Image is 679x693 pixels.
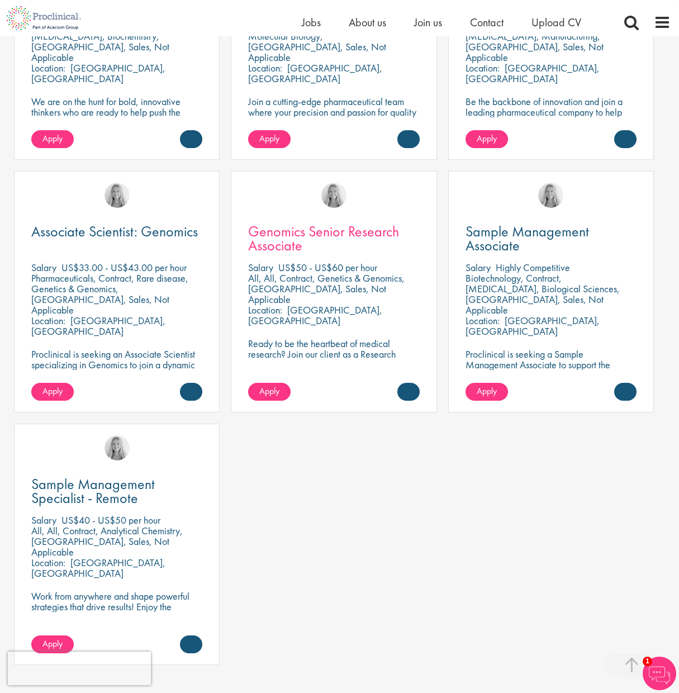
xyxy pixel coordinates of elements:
span: Salary [31,514,56,526]
span: Apply [477,132,497,144]
a: Genomics Senior Research Associate [248,225,419,253]
p: [GEOGRAPHIC_DATA], [GEOGRAPHIC_DATA] [31,556,165,580]
img: Chatbot [643,657,676,690]
p: Highly Competitive [496,261,570,274]
p: US$40 - US$50 per hour [61,514,160,526]
p: Proclinical is seeking an Associate Scientist specializing in Genomics to join a dynamic team in ... [31,349,202,391]
span: Apply [42,385,63,397]
p: [GEOGRAPHIC_DATA], [GEOGRAPHIC_DATA] [466,314,600,338]
div: Pharmaceuticals, Contract, [MEDICAL_DATA], Biochemistry, [GEOGRAPHIC_DATA], Sales, Not Applicable [31,20,202,63]
p: [GEOGRAPHIC_DATA], [GEOGRAPHIC_DATA] [248,61,382,85]
span: Sample Management Specialist - Remote [31,474,155,507]
iframe: reCAPTCHA [8,652,151,685]
span: Salary [466,261,491,274]
p: [GEOGRAPHIC_DATA], [GEOGRAPHIC_DATA] [466,61,600,85]
a: Apply [466,130,508,148]
div: All, All, Contract, Analytical Chemistry, [GEOGRAPHIC_DATA], Sales, Not Applicable [31,525,202,557]
img: Shannon Briggs [105,183,130,208]
p: We are on the hunt for bold, innovative thinkers who are ready to help push the boundaries of sci... [31,96,202,139]
div: Pharmaceuticals, Contract, Rare disease, Molecular Biology, [GEOGRAPHIC_DATA], Sales, Not Applicable [248,20,419,63]
span: Apply [42,132,63,144]
span: Salary [31,261,56,274]
a: Apply [466,383,508,401]
a: Join us [414,15,442,30]
span: Location: [466,314,500,327]
p: [GEOGRAPHIC_DATA], [GEOGRAPHIC_DATA] [31,61,165,85]
span: Apply [42,638,63,649]
div: Pharmaceuticals, Contract, Rare disease, Genetics & Genomics, [GEOGRAPHIC_DATA], Sales, Not Appli... [31,273,202,315]
a: Apply [248,383,291,401]
p: Ready to be the heartbeat of medical research? Join our client as a Research Associate and assist... [248,338,419,381]
span: Location: [466,61,500,74]
span: Genomics Senior Research Associate [248,222,399,255]
span: 1 [643,657,652,666]
a: Contact [470,15,504,30]
p: US$33.00 - US$43.00 per hour [61,261,187,274]
span: Location: [31,556,65,569]
a: Apply [248,130,291,148]
p: Proclinical is seeking a Sample Management Associate to support the efficient handling, organizat... [466,349,637,391]
span: Location: [248,303,282,316]
span: Apply [477,385,497,397]
div: Biotechnology, Contract, [MEDICAL_DATA], Biological Sciences, [GEOGRAPHIC_DATA], Sales, Not Appli... [466,273,637,315]
a: Jobs [302,15,321,30]
span: Associate Scientist: Genomics [31,222,198,241]
img: Shannon Briggs [105,435,130,461]
a: Sample Management Associate [466,225,637,253]
span: Location: [31,61,65,74]
p: US$50 - US$60 per hour [278,261,377,274]
img: Shannon Briggs [321,183,346,208]
span: Location: [31,314,65,327]
a: Sample Management Specialist - Remote [31,477,202,505]
a: Apply [31,383,74,401]
p: Join a cutting-edge pharmaceutical team where your precision and passion for quality will help sh... [248,96,419,139]
a: Associate Scientist: Genomics [31,225,202,239]
span: Location: [248,61,282,74]
a: About us [349,15,386,30]
div: All, All, Contract, Genetics & Genomics, [GEOGRAPHIC_DATA], Sales, Not Applicable [248,273,419,305]
a: Apply [31,130,74,148]
span: Apply [259,385,279,397]
p: Work from anywhere and shape powerful strategies that drive results! Enjoy the freedom of remote ... [31,591,202,633]
p: [GEOGRAPHIC_DATA], [GEOGRAPHIC_DATA] [31,314,165,338]
span: Salary [248,261,273,274]
span: Sample Management Associate [466,222,589,255]
div: Pharmaceuticals, Contract, [MEDICAL_DATA], Manufacturing, [GEOGRAPHIC_DATA], Sales, Not Applicable [466,20,637,63]
img: Shannon Briggs [538,183,563,208]
span: Apply [259,132,279,144]
p: Be the backbone of innovation and join a leading pharmaceutical company to help keep life-changin... [466,96,637,128]
p: [GEOGRAPHIC_DATA], [GEOGRAPHIC_DATA] [248,303,382,327]
a: Upload CV [531,15,581,30]
a: Apply [31,635,74,653]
